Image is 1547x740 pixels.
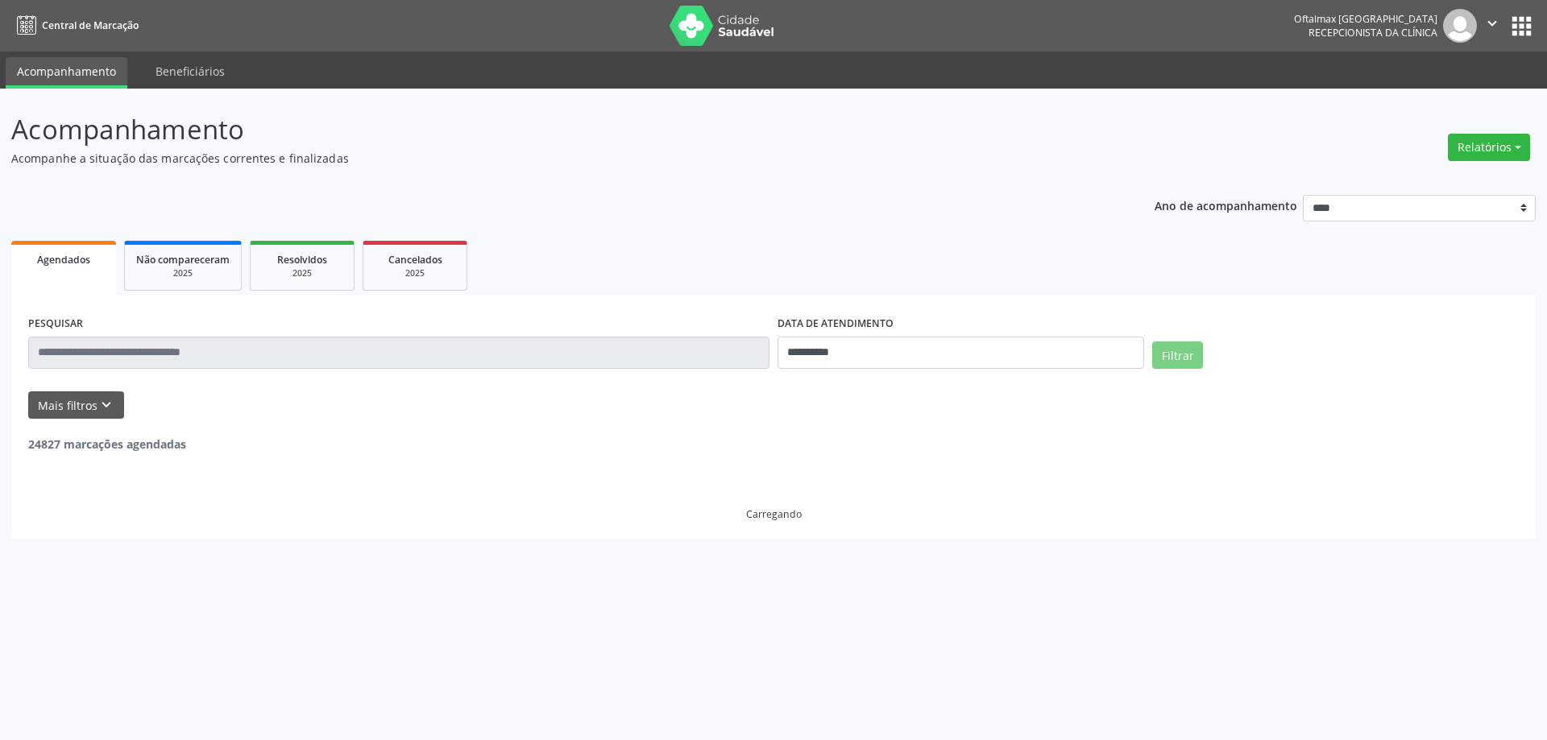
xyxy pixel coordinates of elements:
[1508,12,1536,40] button: apps
[1155,195,1297,215] p: Ano de acompanhamento
[262,267,342,279] div: 2025
[28,312,83,337] label: PESQUISAR
[1443,9,1477,43] img: img
[1483,14,1501,32] i: 
[11,12,139,39] a: Central de Marcação
[6,57,127,89] a: Acompanhamento
[388,253,442,267] span: Cancelados
[1477,9,1508,43] button: 
[1309,26,1437,39] span: Recepcionista da clínica
[28,436,186,452] strong: 24827 marcações agendadas
[11,150,1078,167] p: Acompanhe a situação das marcações correntes e finalizadas
[375,267,455,279] div: 2025
[42,19,139,32] span: Central de Marcação
[97,396,115,414] i: keyboard_arrow_down
[37,253,90,267] span: Agendados
[1294,12,1437,26] div: Oftalmax [GEOGRAPHIC_DATA]
[28,391,124,420] button: Mais filtroskeyboard_arrow_down
[1448,134,1530,161] button: Relatórios
[277,253,327,267] span: Resolvidos
[778,312,894,337] label: DATA DE ATENDIMENTO
[746,507,802,521] div: Carregando
[11,110,1078,150] p: Acompanhamento
[144,57,236,85] a: Beneficiários
[136,253,230,267] span: Não compareceram
[1152,341,1203,369] button: Filtrar
[136,267,230,279] div: 2025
